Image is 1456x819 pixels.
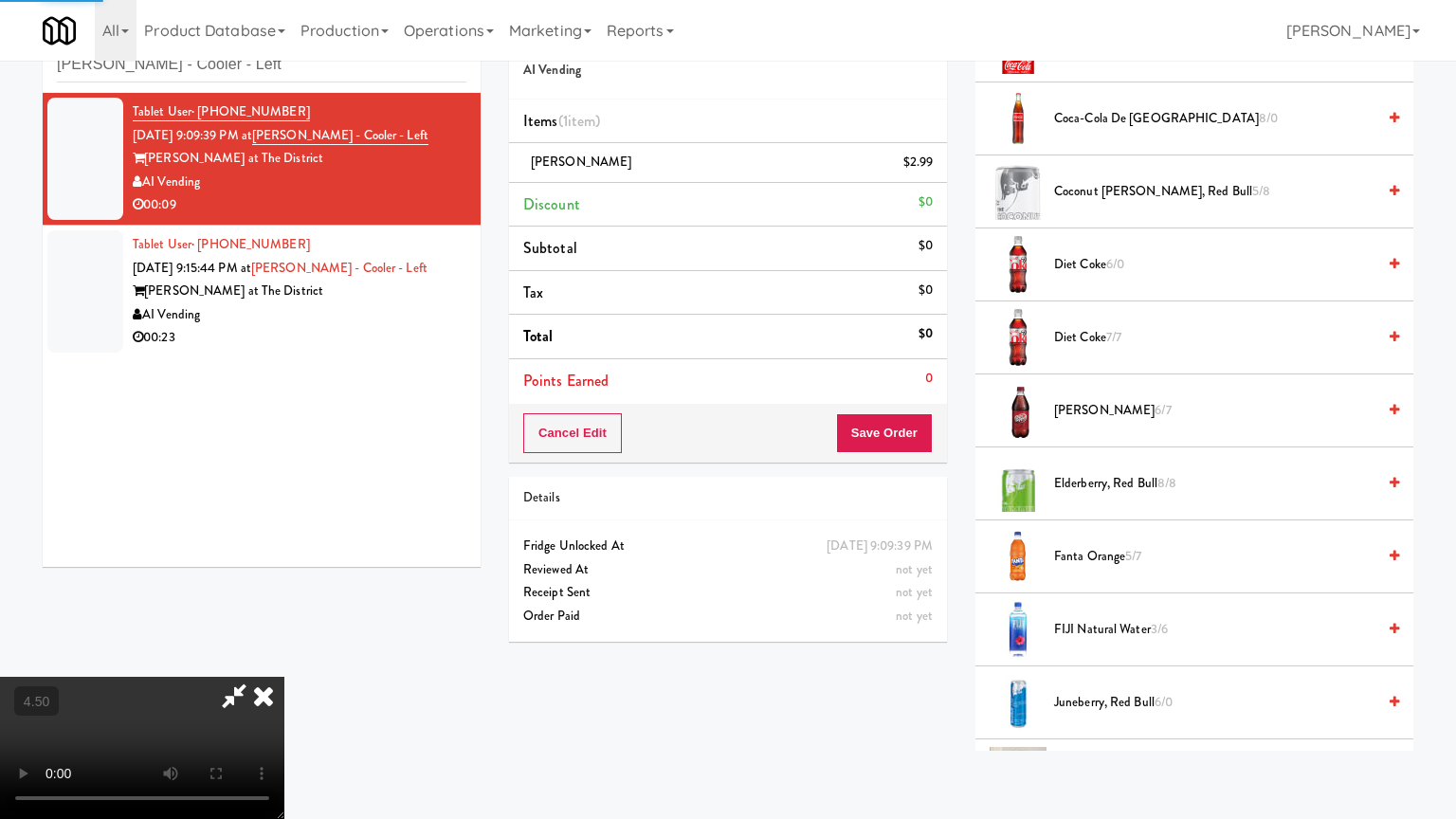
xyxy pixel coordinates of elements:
span: [DATE] 9:15:44 PM at [133,259,251,277]
div: Order Paid [523,605,933,628]
div: Diet Coke6/0 [1046,253,1399,277]
span: 8/8 [1157,474,1176,492]
div: AI Vending [133,303,466,327]
h5: AI Vending [523,64,933,78]
span: [DATE] 9:09:39 PM at [133,126,252,144]
span: Coca-Cola de [GEOGRAPHIC_DATA] [1054,107,1375,131]
div: Fridge Unlocked At [523,535,933,558]
span: · [PHONE_NUMBER] [191,102,310,120]
span: [PERSON_NAME] [1054,399,1375,423]
span: [PERSON_NAME] [531,153,631,171]
span: 6/0 [1155,693,1173,711]
a: [PERSON_NAME] - Cooler - Left [252,126,428,145]
div: 0 [925,367,933,391]
span: Tax [523,282,543,303]
span: Diet Coke [1054,253,1375,277]
div: Juneberry, Red Bull6/0 [1046,691,1399,715]
span: Diet Coke [1054,326,1375,350]
ng-pluralize: item [568,110,595,132]
li: Tablet User· [PHONE_NUMBER][DATE] 9:15:44 PM at[PERSON_NAME] - Cooler - Left[PERSON_NAME] at The ... [43,226,481,357]
div: $0 [919,234,933,258]
div: Coca-Cola de [GEOGRAPHIC_DATA]8/0 [1046,107,1399,131]
div: [PERSON_NAME]6/7 [1046,399,1399,423]
div: FIJI Natural Water3/6 [1046,618,1399,642]
span: 6/0 [1106,255,1124,273]
span: 7/7 [1106,328,1121,346]
div: $0 [919,279,933,302]
div: Details [523,486,933,510]
a: [PERSON_NAME] - Cooler - Left [251,259,428,277]
button: Save Order [836,413,933,453]
div: Diet Coke7/7 [1046,326,1399,350]
span: Elderberry, Red Bull [1054,472,1375,496]
span: 8/0 [1259,109,1278,127]
div: Fanta Orange5/7 [1046,545,1399,569]
span: Fanta Orange [1054,545,1375,569]
div: $0 [919,322,933,346]
div: Receipt Sent [523,581,933,605]
span: Coconut [PERSON_NAME], Red Bull [1054,180,1375,204]
button: Cancel Edit [523,413,622,453]
img: Micromart [43,14,76,47]
span: Subtotal [523,237,577,259]
span: Total [523,325,554,347]
div: $2.99 [903,151,934,174]
input: Search vision orders [57,47,466,82]
div: 00:09 [133,193,466,217]
span: Items [523,110,600,132]
span: not yet [896,607,933,625]
li: Tablet User· [PHONE_NUMBER][DATE] 9:09:39 PM at[PERSON_NAME] - Cooler - Left[PERSON_NAME] at The ... [43,93,481,226]
span: not yet [896,583,933,601]
span: (1 ) [558,110,601,132]
span: not yet [896,560,933,578]
span: 5/7 [1125,547,1141,565]
span: 6/7 [1155,401,1171,419]
span: Discount [523,193,580,215]
span: 5/8 [1252,182,1270,200]
div: 00:23 [133,326,466,350]
a: Tablet User· [PHONE_NUMBER] [133,102,310,121]
div: AI Vending [133,171,466,194]
div: [PERSON_NAME] at The District [133,147,466,171]
a: Tablet User· [PHONE_NUMBER] [133,235,310,253]
span: 3/6 [1151,620,1168,638]
span: FIJI Natural Water [1054,618,1375,642]
div: Coconut [PERSON_NAME], Red Bull5/8 [1046,180,1399,204]
div: Reviewed At [523,558,933,582]
span: Points Earned [523,370,609,391]
div: [DATE] 9:09:39 PM [827,535,933,558]
span: Juneberry, Red Bull [1054,691,1375,715]
div: [PERSON_NAME] at The District [133,280,466,303]
div: $0 [919,191,933,214]
span: · [PHONE_NUMBER] [191,235,310,253]
div: Elderberry, Red Bull8/8 [1046,472,1399,496]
